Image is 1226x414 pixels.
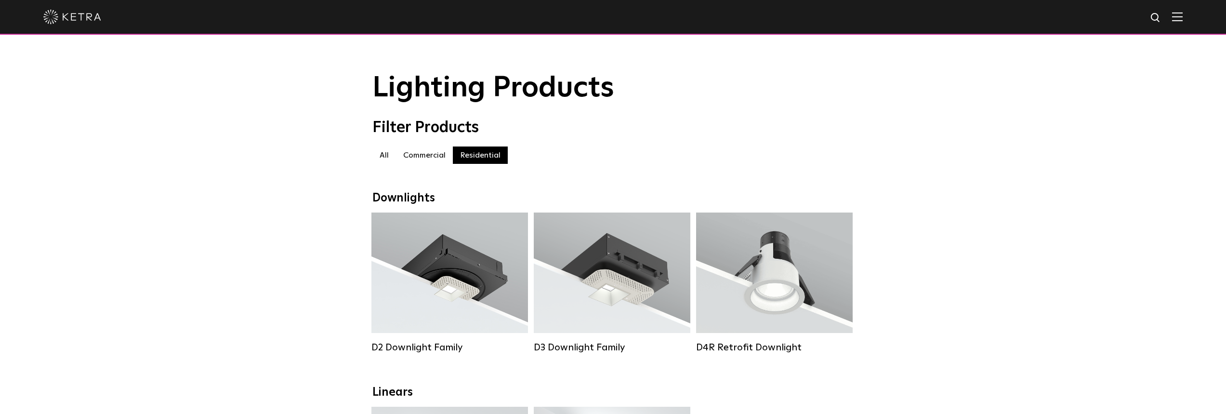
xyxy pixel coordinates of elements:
[696,342,853,353] div: D4R Retrofit Downlight
[1172,12,1183,21] img: Hamburger%20Nav.svg
[534,213,690,353] a: D3 Downlight Family Lumen Output:700 / 900 / 1100Colors:White / Black / Silver / Bronze / Paintab...
[1150,12,1162,24] img: search icon
[372,74,614,103] span: Lighting Products
[371,213,528,353] a: D2 Downlight Family Lumen Output:1200Colors:White / Black / Gloss Black / Silver / Bronze / Silve...
[534,342,690,353] div: D3 Downlight Family
[372,147,396,164] label: All
[696,213,853,353] a: D4R Retrofit Downlight Lumen Output:800Colors:White / BlackBeam Angles:15° / 25° / 40° / 60°Watta...
[372,386,854,400] div: Linears
[396,147,453,164] label: Commercial
[372,119,854,137] div: Filter Products
[371,342,528,353] div: D2 Downlight Family
[453,147,508,164] label: Residential
[43,10,101,24] img: ketra-logo-2019-white
[372,191,854,205] div: Downlights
